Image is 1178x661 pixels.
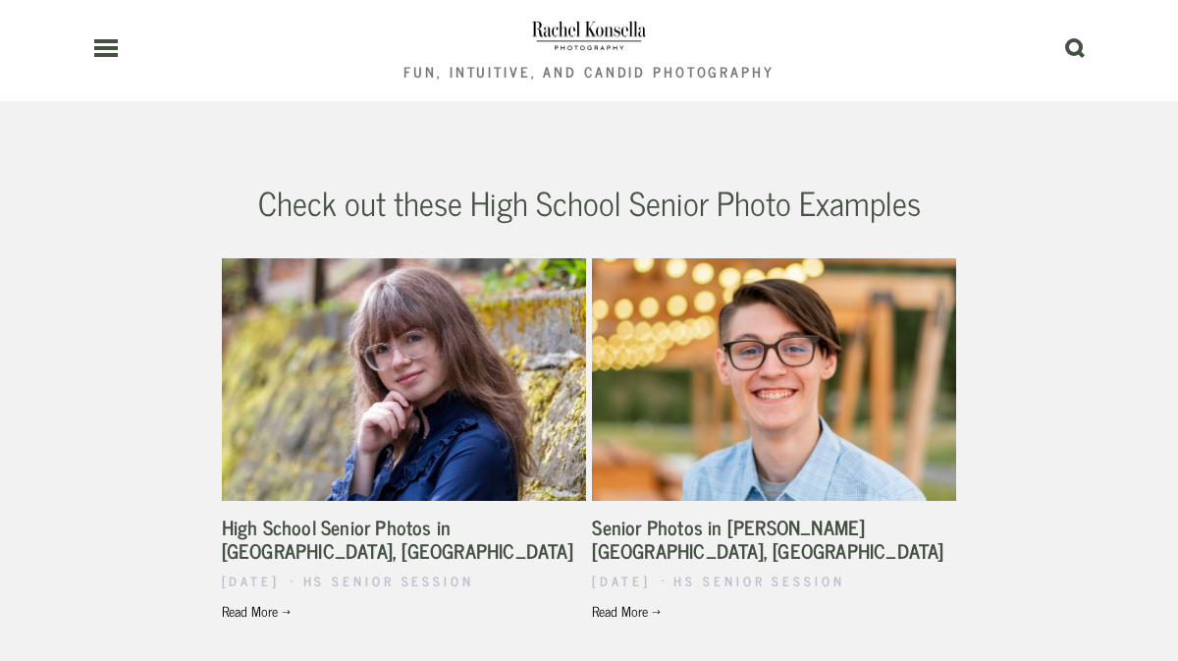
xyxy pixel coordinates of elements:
[222,601,586,621] a: Read More →
[403,65,774,79] div: Fun, Intuitive, and Candid Photography
[673,571,844,591] a: HS Senior Session
[592,573,670,590] time: [DATE]
[222,258,586,501] a: High School Senior Photos in Olympia, WA
[592,601,956,621] a: Read More →
[222,573,300,590] time: [DATE]
[222,243,586,516] img: High School Senior Photos in Olympia, WA
[592,258,956,501] img: Senior Photos in Bonney Lake, WA
[222,180,957,225] h2: Check out these High School Senior Photo Examples
[303,571,474,591] a: HS Senior Session
[592,511,943,567] a: Senior Photos in [PERSON_NAME][GEOGRAPHIC_DATA], [GEOGRAPHIC_DATA]
[222,511,573,567] a: High School Senior Photos in [GEOGRAPHIC_DATA], [GEOGRAPHIC_DATA]
[530,15,647,54] img: PNW Wedding Photographer | Rachel Konsella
